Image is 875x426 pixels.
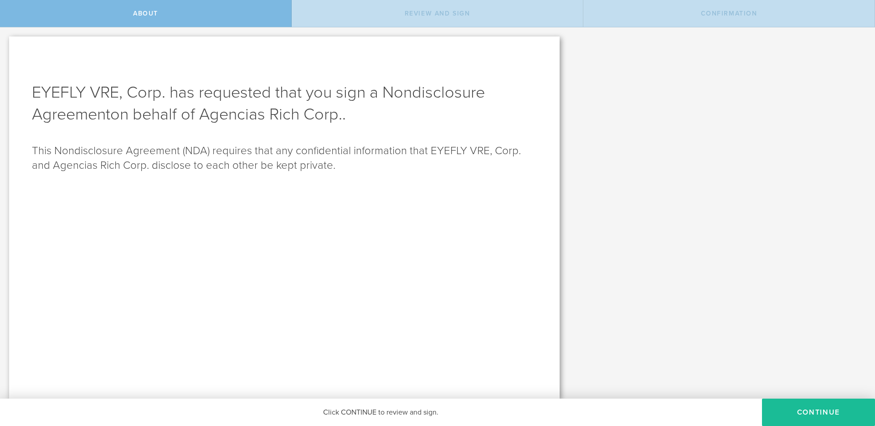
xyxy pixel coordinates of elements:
[110,104,342,124] span: on behalf of Agencias Rich Corp.
[701,10,757,17] span: Confirmation
[133,10,158,17] span: About
[762,399,875,426] button: Continue
[405,10,470,17] span: Review and sign
[32,144,537,173] p: This Nondisclosure Agreement (NDA) requires that any confidential information that EYEFLY VRE, Co...
[32,82,537,125] h1: EYEFLY VRE, Corp. has requested that you sign a Nondisclosure Agreement .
